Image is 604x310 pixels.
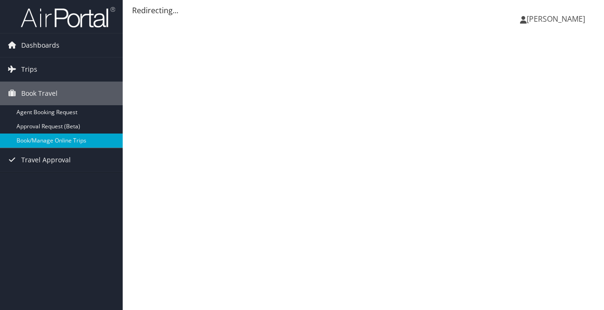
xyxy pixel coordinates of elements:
span: Dashboards [21,34,59,57]
a: [PERSON_NAME] [520,5,595,33]
span: Travel Approval [21,148,71,172]
img: airportal-logo.png [21,6,115,28]
span: [PERSON_NAME] [527,14,585,24]
span: Book Travel [21,82,58,105]
span: Trips [21,58,37,81]
div: Redirecting... [132,5,595,16]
